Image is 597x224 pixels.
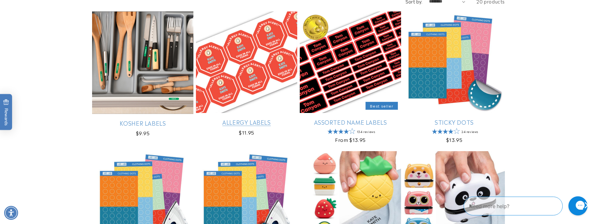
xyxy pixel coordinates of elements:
a: Kosher Labels [92,119,193,127]
a: Sticky Dots [404,118,505,126]
a: Allergy Labels [196,118,297,126]
a: Assorted Name Labels [300,118,401,126]
div: Accessibility Menu [4,206,18,220]
iframe: Gorgias Floating Chat [464,194,591,218]
span: Rewards [3,99,9,126]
